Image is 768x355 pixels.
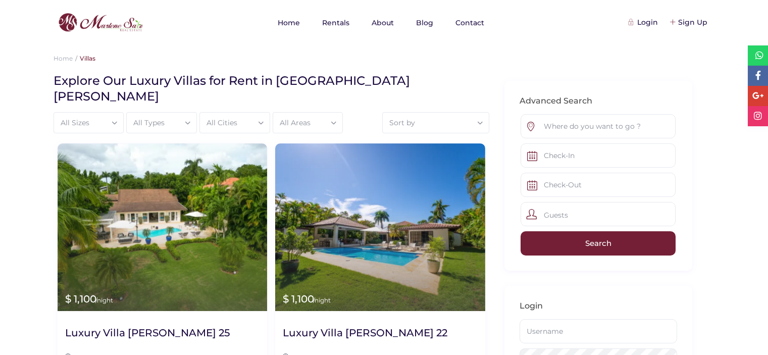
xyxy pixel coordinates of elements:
div: Sort by [388,113,484,133]
h2: Advanced Search [520,96,677,107]
div: All Sizes [59,113,119,133]
div: Login [630,17,658,28]
div: Sign Up [671,17,707,28]
input: Search [521,231,676,256]
span: /night [313,296,331,304]
li: Villas [73,55,95,62]
input: Check-In [521,143,676,168]
h2: Luxury Villa [PERSON_NAME] 22 [283,326,447,339]
span: $ 1,100 [65,293,113,305]
img: Luxury Villa Vivero 25 [58,143,268,311]
input: Check-Out [521,173,676,197]
img: logo [56,11,145,35]
img: Luxury Villa Vivero 22 [275,143,485,311]
input: Username [520,319,677,343]
div: All Areas [278,113,338,133]
h3: Login [520,301,677,312]
span: $ 1,100 [283,293,331,305]
span: /night [95,296,113,304]
div: All Types [132,113,191,133]
a: Luxury Villa [PERSON_NAME] 22 [283,326,447,347]
a: Home [54,55,73,62]
div: Guests [521,202,676,226]
h1: Explore Our Luxury Villas for Rent in [GEOGRAPHIC_DATA][PERSON_NAME] [54,73,482,104]
input: Where do you want to go ? [521,114,676,138]
div: All Cities [205,113,265,133]
h2: Luxury Villa [PERSON_NAME] 25 [65,326,230,339]
a: Luxury Villa [PERSON_NAME] 25 [65,326,230,347]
